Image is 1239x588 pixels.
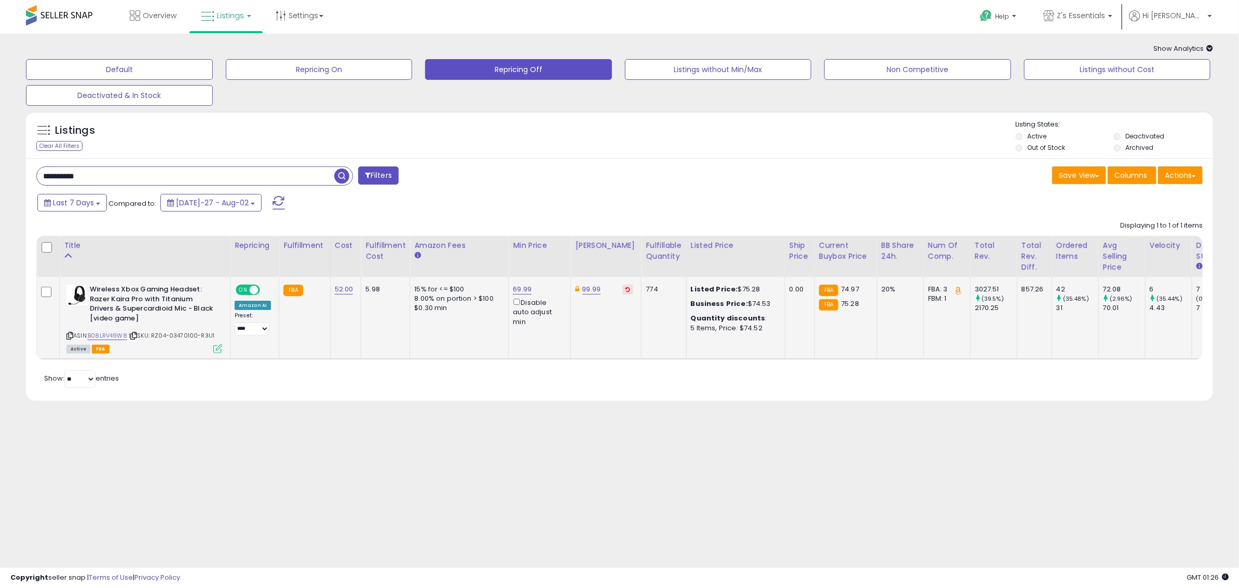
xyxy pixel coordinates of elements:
[691,314,777,323] div: :
[1024,59,1211,80] button: Listings without Cost
[1027,132,1046,141] label: Active
[1027,143,1065,152] label: Out of Stock
[66,285,87,305] img: 41mgtzxhvtL._SL40_.jpg
[1129,10,1212,34] a: Hi [PERSON_NAME]
[841,299,859,309] span: 75.28
[90,285,216,326] b: Wireless Xbox Gaming Headset: Razer Kaira Pro with Titanium Drivers & Supercardioid Mic - Black [...
[1103,303,1145,313] div: 70.01
[1125,132,1164,141] label: Deactivated
[1057,10,1105,21] span: Z's Essentials
[53,198,94,208] span: Last 7 Days
[1056,240,1094,262] div: Ordered Items
[582,284,601,295] a: 99.99
[235,240,275,251] div: Repricing
[160,194,262,212] button: [DATE]-27 - Aug-02
[1103,285,1145,294] div: 72.08
[691,324,777,333] div: 5 Items, Price: $74.52
[625,59,812,80] button: Listings without Min/Max
[691,299,748,309] b: Business Price:
[1016,120,1213,130] p: Listing States:
[975,240,1013,262] div: Total Rev.
[425,59,612,80] button: Repricing Off
[1158,166,1203,184] button: Actions
[928,285,962,294] div: FBA: 3
[1110,295,1133,303] small: (2.96%)
[1150,240,1188,251] div: Velocity
[88,331,127,340] a: B08LRV49W8
[235,301,271,310] div: Amazon AI
[1196,240,1234,262] div: Days In Stock
[1114,170,1147,180] span: Columns
[1022,285,1044,294] div: 857.26
[1196,303,1238,313] div: 7 (100%)
[982,295,1004,303] small: (39.5%)
[283,285,303,296] small: FBA
[1196,285,1238,294] div: 7 (100%)
[283,240,325,251] div: Fulfillment
[1056,303,1098,313] div: 31
[1150,285,1192,294] div: 6
[972,2,1027,34] a: Help
[513,240,566,251] div: Min Price
[1056,285,1098,294] div: 42
[414,294,500,303] div: 8.00% on portion > $100
[928,240,966,262] div: Num of Comp.
[414,285,500,294] div: 15% for <= $100
[129,331,214,340] span: | SKU: RZ04-03470100-R3U1
[824,59,1011,80] button: Non Competitive
[819,299,838,311] small: FBA
[1063,295,1089,303] small: (35.48%)
[1103,240,1141,273] div: Avg Selling Price
[92,345,110,354] span: FBA
[1022,240,1047,273] div: Total Rev. Diff.
[1196,262,1203,271] small: Days In Stock.
[1125,143,1153,152] label: Archived
[237,286,250,295] span: ON
[414,303,500,313] div: $0.30 min
[1108,166,1156,184] button: Columns
[108,199,156,208] span: Compared to:
[881,285,916,294] div: 20%
[789,285,807,294] div: 0.00
[37,194,107,212] button: Last 7 Days
[995,12,1009,21] span: Help
[55,123,95,138] h5: Listings
[979,9,992,22] i: Get Help
[975,303,1017,313] div: 2170.25
[44,373,119,383] span: Show: entries
[881,240,919,262] div: BB Share 24h.
[819,240,873,262] div: Current Buybox Price
[513,284,532,295] a: 69.99
[691,285,777,294] div: $75.28
[1142,10,1205,21] span: Hi [PERSON_NAME]
[64,240,226,251] div: Title
[26,59,213,80] button: Default
[217,10,244,21] span: Listings
[226,59,413,80] button: Repricing On
[365,285,402,294] div: 5.98
[789,240,810,262] div: Ship Price
[646,285,678,294] div: 774
[414,240,504,251] div: Amazon Fees
[646,240,682,262] div: Fulfillable Quantity
[691,313,766,323] b: Quantity discounts
[258,286,275,295] span: OFF
[36,141,83,151] div: Clear All Filters
[335,284,353,295] a: 52.00
[1052,166,1106,184] button: Save View
[1120,221,1203,231] div: Displaying 1 to 1 of 1 items
[1196,295,1211,303] small: (0%)
[66,345,90,354] span: All listings currently available for purchase on Amazon
[143,10,176,21] span: Overview
[365,240,405,262] div: Fulfillment Cost
[513,297,563,327] div: Disable auto adjust min
[819,285,838,296] small: FBA
[414,251,420,260] small: Amazon Fees.
[235,312,271,335] div: Preset:
[841,284,859,294] span: 74.97
[1153,44,1213,53] span: Show Analytics
[66,285,222,352] div: ASIN:
[1156,295,1182,303] small: (35.44%)
[691,284,738,294] b: Listed Price:
[975,285,1017,294] div: 3027.51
